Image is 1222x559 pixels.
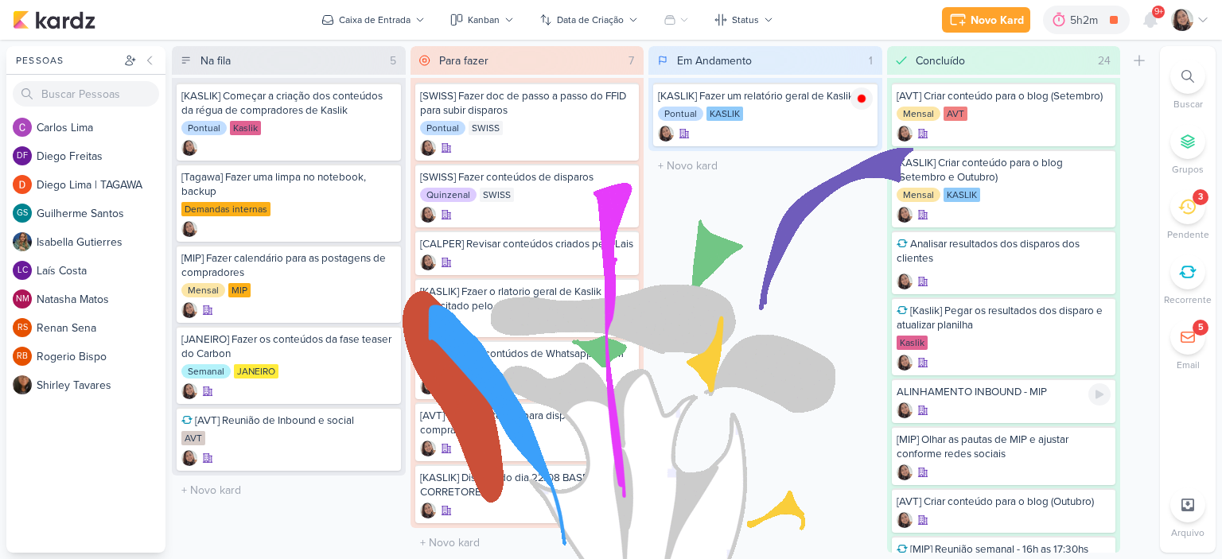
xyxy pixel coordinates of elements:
div: Criador(a): Sharlene Khoury [897,207,913,223]
img: Sharlene Khoury [420,316,436,332]
div: Criador(a): Sharlene Khoury [181,140,197,156]
div: [KASLIK] Começar a criação dos conteúdos da régua de compradores de Kaslik [181,89,396,118]
div: Criador(a): Sharlene Khoury [420,441,436,456]
img: Sharlene Khoury [897,512,913,528]
div: [AVT] Reunião de Inbound e social [181,413,396,428]
div: Criador(a): Sharlene Khoury [420,207,436,223]
div: Pessoas [13,53,121,68]
div: Mensal [181,283,225,297]
div: Criador(a): Sharlene Khoury [181,383,197,399]
div: [KASLIK] Disparo do dia 22/08 BASE DE CORRETORES [420,471,635,499]
div: Ligar relógio [1088,383,1111,406]
div: ALINHAMENTO INBOUND - MIP [897,385,1111,399]
img: Sharlene Khoury [181,450,197,466]
div: SWISS [469,121,503,135]
div: [MIP] Reunião semanal - 16h as 17:30hs [897,542,1111,557]
div: [CALPER] Revisar conteúdos criados pela Lais [420,237,635,251]
img: Sharlene Khoury [420,441,436,456]
div: [AVT] Criar conteúdo para o blog (Setembro) [897,89,1111,103]
div: Pontual [420,121,465,135]
img: Diego Lima | TAGAWA [13,175,32,194]
p: LC [18,266,28,275]
p: DF [17,152,28,161]
div: Mensal [897,107,940,121]
div: 5h2m [1070,12,1103,29]
img: Sharlene Khoury [658,126,674,142]
img: Sharlene Khoury [897,402,913,418]
div: Criador(a): Sharlene Khoury [420,503,436,518]
div: KASLIK [706,107,743,121]
img: Shirley Tavares [13,375,32,394]
div: L a í s C o s t a [37,262,165,279]
img: Sharlene Khoury [181,302,197,318]
input: + Novo kard [175,479,403,502]
img: Sharlene Khoury [181,140,197,156]
div: Laís Costa [13,261,32,280]
img: kardz.app [13,10,95,29]
img: Sharlene Khoury [420,207,436,223]
input: Buscar Pessoas [13,81,159,107]
div: [KASLIK] Criar conteúdo para o blog (Setembro e Outubro) [897,156,1111,184]
div: [KASLIK] Fazer um relatório geral de Kaslik [658,89,873,103]
p: NM [16,295,29,304]
div: Quinzenal [420,188,477,202]
img: Sharlene Khoury [181,221,197,237]
div: [Kaslik] Pegar os resultados dos disparo e atualizar planilha [897,304,1111,332]
div: Criador(a): Sharlene Khoury [420,316,436,332]
span: 9+ [1154,6,1163,18]
div: Criador(a): Sharlene Khoury [897,402,913,418]
p: Buscar [1173,97,1203,111]
div: [AVT] Criar conteúdo para o blog (Outubro) [897,495,1111,509]
div: Analisar resultados dos disparos dos clientes [897,237,1111,266]
div: Criador(a): Sharlene Khoury [181,450,197,466]
div: 24 [1092,52,1117,69]
div: Kaslik [230,121,261,135]
div: Criador(a): Sharlene Khoury [181,302,197,318]
div: N a t a s h a M a t o s [37,291,165,308]
div: 5 [1198,321,1204,334]
div: Natasha Matos [13,289,32,309]
div: Semanal [181,364,231,378]
div: Criador(a): Sharlene Khoury [420,140,436,156]
div: Mensal [897,188,940,202]
div: C a r l o s L i m a [37,119,165,136]
p: GS [17,209,28,218]
div: Pontual [658,107,703,121]
div: Rogerio Bispo [13,347,32,366]
button: Novo Kard [942,7,1030,33]
p: Grupos [1172,162,1204,177]
div: 1 [862,52,879,69]
img: Sharlene Khoury [897,274,913,289]
p: Pendente [1167,227,1209,242]
div: Criador(a): Sharlene Khoury [897,126,913,142]
div: [KASLIK] Fzaer o rlatorio geral de Kaslik (Solicitado pelo Otávio) [420,285,635,313]
div: Pontual [181,121,227,135]
li: Ctrl + F [1160,59,1216,111]
div: Criador(a): Sharlene Khoury [897,512,913,528]
p: Recorrente [1164,293,1212,307]
div: Criador(a): Sharlene Khoury [897,464,913,480]
img: Sharlene Khoury [420,503,436,518]
p: Arquivo [1171,526,1204,540]
input: + Novo kard [652,154,879,177]
input: + Novo kard [414,531,641,554]
div: Criador(a): Sharlene Khoury [897,274,913,289]
div: [SWISS] Subir contúdos de Whatsapp na BM de Swiss [420,347,635,375]
div: AVT [181,431,205,445]
img: Sharlene Khoury [1171,9,1193,31]
p: RB [17,352,28,361]
div: [AVT] Fazer conteúdo para disparo de compradores [420,409,635,437]
div: Renan Sena [13,318,32,337]
div: R o g e r i o B i s p o [37,348,165,365]
div: G u i l h e r m e S a n t o s [37,205,165,222]
div: 5 [383,52,403,69]
div: D i e g o L i m a | T A G A W A [37,177,165,193]
img: Sharlene Khoury [420,254,436,270]
div: [SWISS] Fazer doc de passo a passo do FFID para subir disparos [420,89,635,118]
div: Diego Freitas [13,146,32,165]
div: D i e g o F r e i t a s [37,148,165,165]
img: Sharlene Khoury [897,464,913,480]
img: Sharlene Khoury [420,140,436,156]
div: S h i r l e y T a v a r e s [37,377,165,394]
div: MIP [228,283,251,297]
